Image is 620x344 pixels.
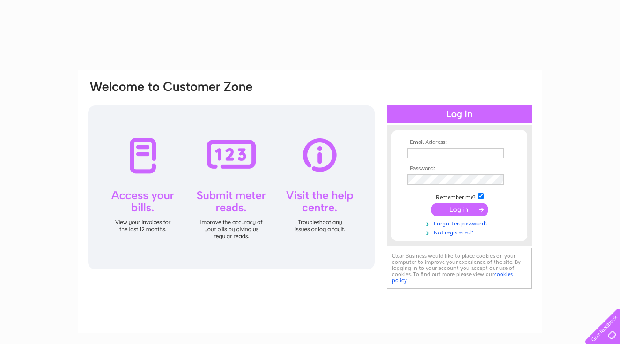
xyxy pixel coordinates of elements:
[387,248,532,289] div: Clear Business would like to place cookies on your computer to improve your experience of the sit...
[405,139,514,146] th: Email Address:
[407,227,514,236] a: Not registered?
[405,192,514,201] td: Remember me?
[431,203,488,216] input: Submit
[405,165,514,172] th: Password:
[407,218,514,227] a: Forgotten password?
[392,271,513,284] a: cookies policy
